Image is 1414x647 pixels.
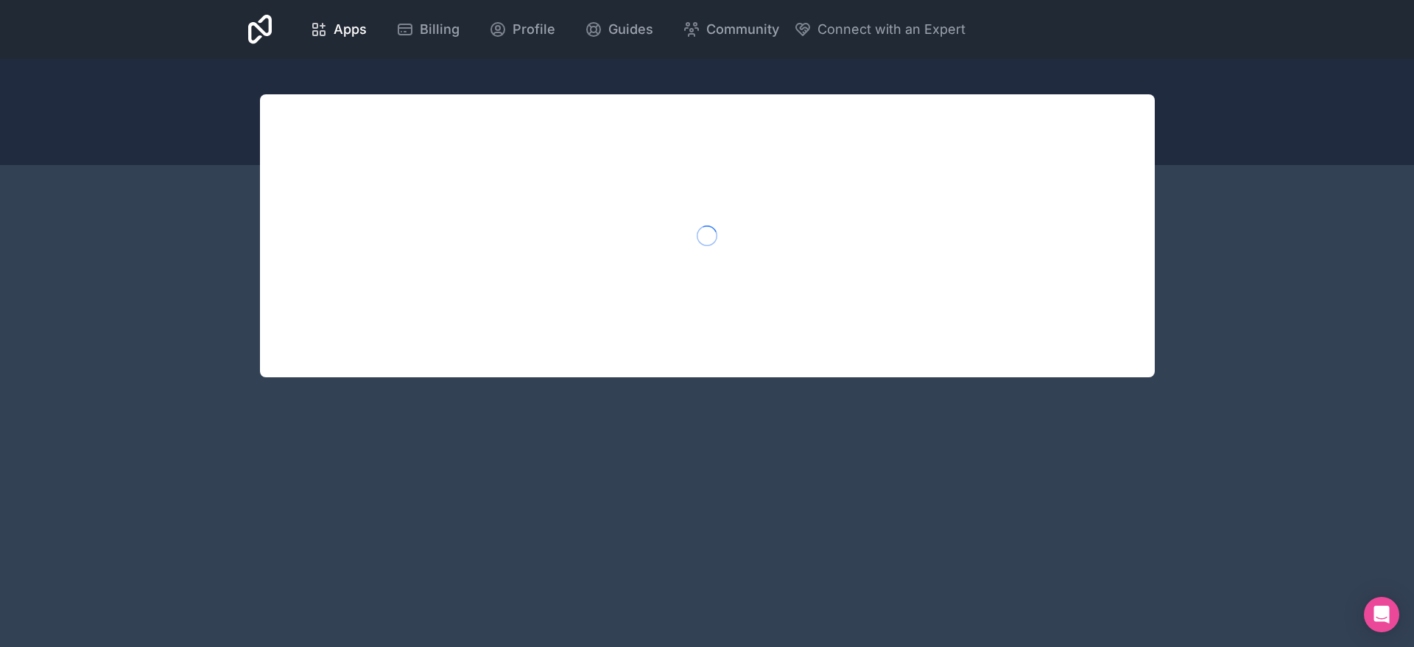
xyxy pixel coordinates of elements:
span: Billing [420,19,460,40]
span: Apps [334,19,367,40]
span: Community [706,19,779,40]
a: Guides [573,13,665,46]
a: Billing [384,13,471,46]
a: Community [671,13,791,46]
span: Profile [513,19,555,40]
a: Apps [298,13,379,46]
button: Connect with an Expert [794,19,965,40]
span: Connect with an Expert [817,19,965,40]
div: Open Intercom Messenger [1364,597,1399,632]
a: Profile [477,13,567,46]
span: Guides [608,19,653,40]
